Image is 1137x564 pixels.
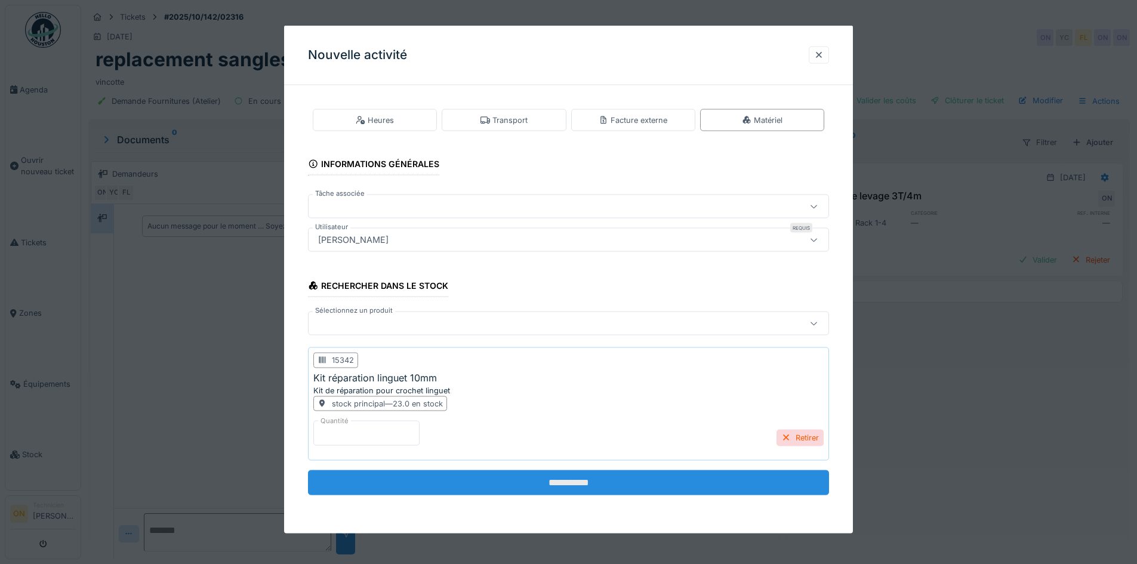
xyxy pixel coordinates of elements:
[480,115,528,126] div: Transport
[313,222,350,232] label: Utilisateur
[790,223,812,233] div: Requis
[313,384,768,396] div: Kit de réparation pour crochet linguet
[308,277,448,297] div: Rechercher dans le stock
[599,115,667,126] div: Facture externe
[308,48,407,63] h3: Nouvelle activité
[318,415,351,426] label: Quantité
[332,355,354,366] div: 15342
[742,115,782,126] div: Matériel
[313,306,395,316] label: Sélectionnez un produit
[313,370,437,384] div: Kit réparation linguet 10mm
[308,155,439,175] div: Informations générales
[777,430,824,446] div: Retirer
[356,115,394,126] div: Heures
[313,233,393,246] div: [PERSON_NAME]
[332,397,443,409] div: stock principal — 23.0 en stock
[313,189,367,199] label: Tâche associée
